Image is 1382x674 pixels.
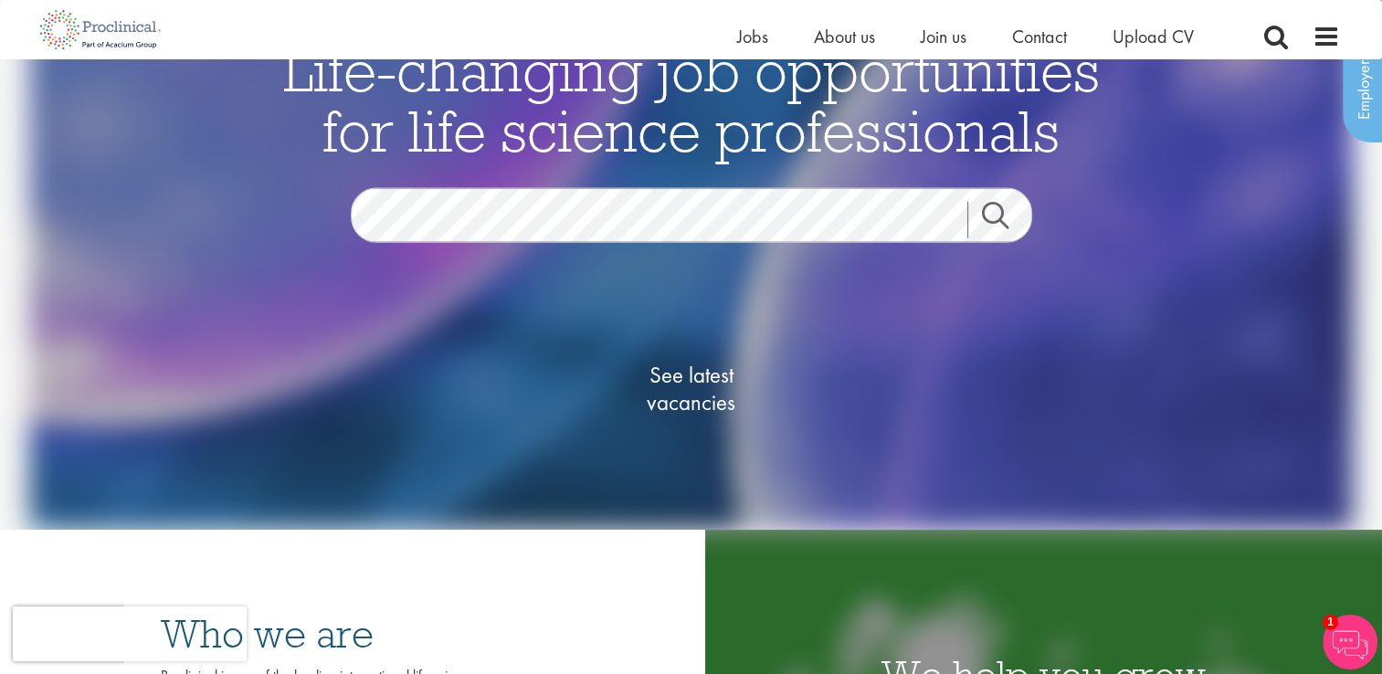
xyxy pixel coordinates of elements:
[737,25,768,48] a: Jobs
[600,361,783,416] span: See latest vacancies
[283,33,1100,166] span: Life-changing job opportunities for life science professionals
[814,25,875,48] a: About us
[161,614,517,654] h3: Who we are
[600,288,783,489] a: See latestvacancies
[1323,615,1377,669] img: Chatbot
[967,201,1046,237] a: Job search submit button
[13,606,247,661] iframe: reCAPTCHA
[1323,615,1338,630] span: 1
[1012,25,1067,48] a: Contact
[1113,25,1194,48] a: Upload CV
[921,25,966,48] a: Join us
